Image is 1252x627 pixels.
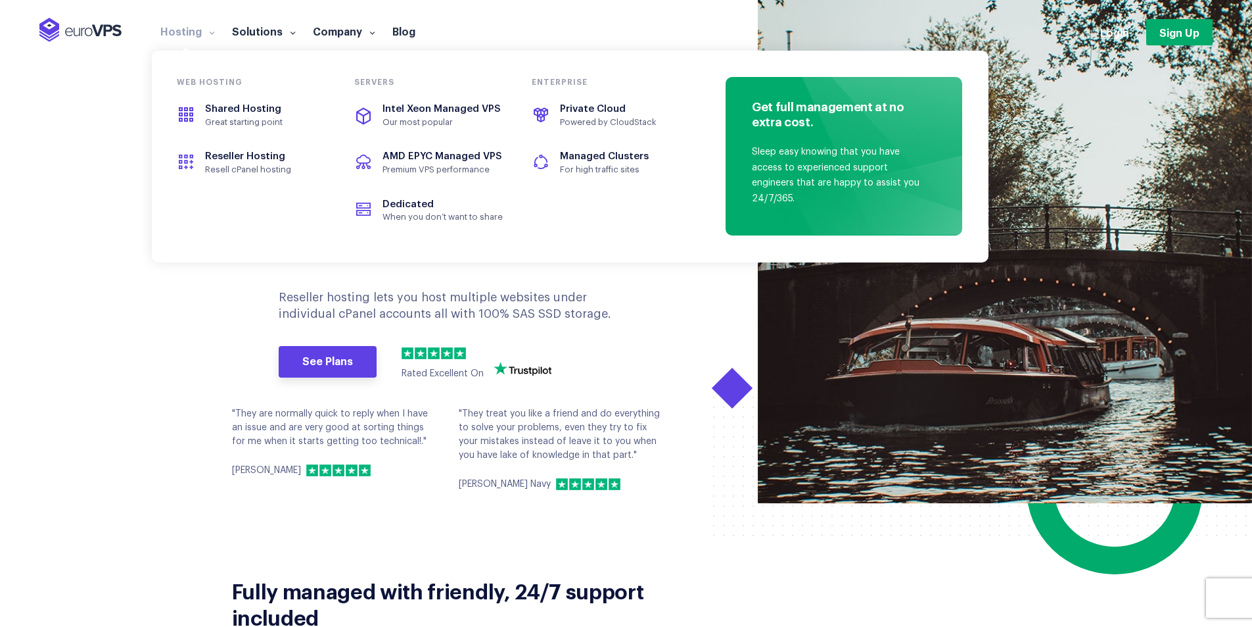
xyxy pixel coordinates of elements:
[279,289,616,322] p: Reseller hosting lets you host multiple websites under individual cPanel accounts all with 100% S...
[223,24,304,38] a: Solutions
[441,347,453,359] img: 4
[383,117,503,128] span: Our most popular
[428,347,440,359] img: 3
[519,91,696,139] a: Private CloudPowered by CloudStack
[306,464,318,476] img: 1
[560,164,681,175] span: For high traffic sites
[560,117,681,128] span: Powered by CloudStack
[359,464,371,476] img: 5
[341,187,519,234] a: DedicatedWhen you don’t want to share
[459,478,551,491] p: [PERSON_NAME] Navy
[304,24,384,38] a: Company
[560,104,626,114] span: Private Cloud
[383,212,503,222] span: When you don’t want to share
[1100,25,1129,39] a: Login
[205,151,285,161] span: Reseller Hosting
[582,478,594,490] img: 3
[752,99,929,133] h4: Get full management at no extra cost.
[752,145,929,207] p: Sleep easy knowing that you have access to experienced support engineers that are happy to assist...
[383,151,502,161] span: AMD EPYC Managed VPS
[279,346,377,378] a: See Plans
[164,91,341,139] a: Shared HostingGreat starting point
[383,199,434,209] span: Dedicated
[205,104,281,114] span: Shared Hosting
[164,139,341,186] a: Reseller HostingResell cPanel hosting
[595,478,607,490] img: 4
[346,464,358,476] img: 4
[556,478,568,490] img: 1
[383,104,501,114] span: Intel Xeon Managed VPS
[39,18,122,42] img: EuroVPS
[333,464,344,476] img: 3
[232,407,439,478] div: "They are normally quick to reply when I have an issue and are very good at sorting things for me...
[152,24,223,38] a: Hosting
[402,369,484,378] span: Rated Excellent On
[519,139,696,186] a: Managed ClustersFor high traffic sites
[341,91,519,139] a: Intel Xeon Managed VPSOur most popular
[402,347,413,359] img: 1
[415,347,427,359] img: 2
[232,464,301,478] p: [PERSON_NAME]
[384,24,424,38] a: Blog
[341,139,519,186] a: AMD EPYC Managed VPSPremium VPS performance
[454,347,466,359] img: 5
[205,117,326,128] span: Great starting point
[569,478,581,490] img: 2
[1146,19,1213,45] a: Sign Up
[560,151,649,161] span: Managed Clusters
[459,407,666,491] div: "They treat you like a friend and do everything to solve your problems, even they try to fix your...
[383,164,503,175] span: Premium VPS performance
[205,164,326,175] span: Resell cPanel hosting
[319,464,331,476] img: 2
[609,478,620,490] img: 5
